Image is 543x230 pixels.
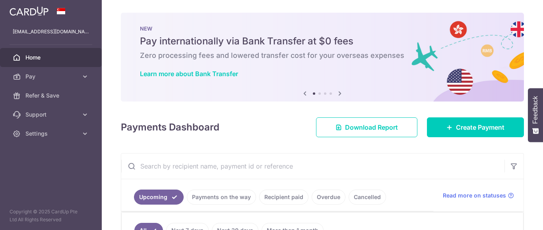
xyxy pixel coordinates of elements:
[121,153,504,179] input: Search by recipient name, payment id or reference
[316,117,417,137] a: Download Report
[140,35,505,48] h5: Pay internationally via Bank Transfer at $0 fees
[187,190,256,205] a: Payments on the way
[528,88,543,142] button: Feedback - Show survey
[121,13,524,102] img: Bank transfer banner
[443,192,514,199] a: Read more on statuses
[25,130,78,138] span: Settings
[456,123,504,132] span: Create Payment
[25,73,78,80] span: Pay
[25,54,78,61] span: Home
[140,70,238,78] a: Learn more about Bank Transfer
[349,190,386,205] a: Cancelled
[312,190,345,205] a: Overdue
[140,25,505,32] p: NEW
[134,190,184,205] a: Upcoming
[427,117,524,137] a: Create Payment
[532,96,539,124] span: Feedback
[259,190,308,205] a: Recipient paid
[121,120,219,134] h4: Payments Dashboard
[10,6,48,16] img: CardUp
[25,92,78,100] span: Refer & Save
[140,51,505,60] h6: Zero processing fees and lowered transfer cost for your overseas expenses
[345,123,398,132] span: Download Report
[13,28,89,36] p: [EMAIL_ADDRESS][DOMAIN_NAME]
[443,192,506,199] span: Read more on statuses
[25,111,78,119] span: Support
